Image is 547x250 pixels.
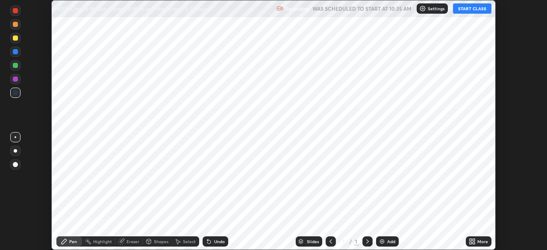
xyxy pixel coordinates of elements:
button: START CLASS [453,3,491,14]
div: Shapes [154,239,168,244]
div: Add [387,239,395,244]
div: / [350,239,352,244]
img: add-slide-button [379,238,385,245]
div: Slides [307,239,319,244]
div: Highlight [93,239,112,244]
img: class-settings-icons [419,5,426,12]
div: More [477,239,488,244]
div: 1 [354,238,359,245]
div: 1 [339,239,348,244]
p: Recording [285,6,309,12]
div: Select [183,239,196,244]
h5: WAS SCHEDULED TO START AT 10:35 AM [312,5,412,12]
p: Settings [428,6,444,11]
img: recording.375f2c34.svg [276,5,283,12]
div: Eraser [126,239,139,244]
div: Undo [214,239,225,244]
p: WEP, Circular Motion, Center of Mass and Momentum & Collision [56,5,210,12]
div: Pen [69,239,77,244]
